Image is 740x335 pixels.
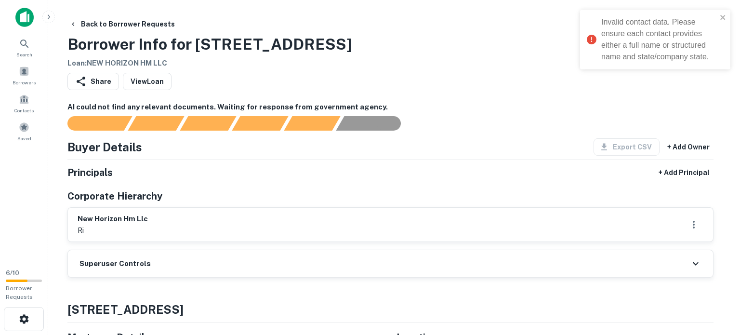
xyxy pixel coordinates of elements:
button: + Add Principal [655,164,714,181]
span: Saved [17,134,31,142]
img: capitalize-icon.png [15,8,34,27]
h6: AI could not find any relevant documents. Waiting for response from government agency. [67,102,714,113]
div: Principals found, still searching for contact information. This may take time... [284,116,340,131]
button: + Add Owner [663,138,714,156]
iframe: Chat Widget [692,258,740,304]
a: ViewLoan [123,73,172,90]
button: Back to Borrower Requests [66,15,179,33]
div: Your request is received and processing... [128,116,184,131]
button: Share [67,73,119,90]
h6: Superuser Controls [79,258,151,269]
div: AI fulfillment process complete. [336,116,412,131]
h4: [STREET_ADDRESS] [67,301,714,318]
span: Contacts [14,107,34,114]
h3: Borrower Info for [STREET_ADDRESS] [67,33,352,56]
h6: Loan : NEW HORIZON HM LLC [67,58,352,69]
span: 6 / 10 [6,269,19,277]
div: Principals found, AI now looking for contact information... [232,116,288,131]
h5: Principals [67,165,113,180]
h6: new horizon hm llc [78,214,148,225]
h4: Buyer Details [67,138,142,156]
p: ri [78,225,148,236]
h5: Corporate Hierarchy [67,189,162,203]
span: Search [16,51,32,58]
div: Sending borrower request to AI... [56,116,128,131]
span: Borrower Requests [6,285,33,300]
span: Borrowers [13,79,36,86]
button: close [720,13,727,23]
div: Documents found, AI parsing details... [180,116,236,131]
div: Invalid contact data. Please ensure each contact provides either a full name or structured name a... [601,16,717,63]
